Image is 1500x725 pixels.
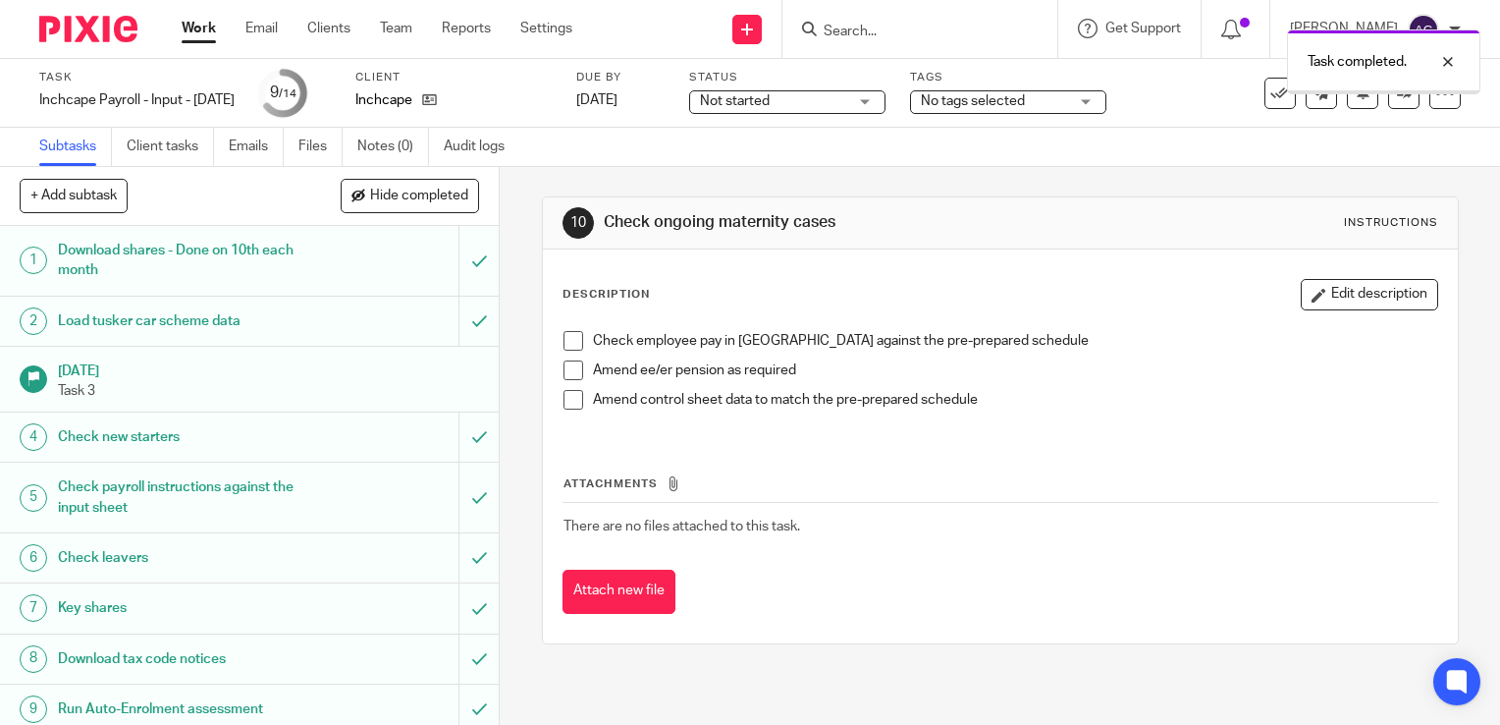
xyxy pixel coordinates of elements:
[298,128,343,166] a: Files
[127,128,214,166] a: Client tasks
[58,695,312,724] h1: Run Auto-Enrolment assessment
[1308,52,1407,72] p: Task completed.
[593,390,1437,410] p: Amend control sheet data to match the pre-prepared schedule
[270,82,296,104] div: 9
[444,128,519,166] a: Audit logs
[39,90,235,110] div: Inchcape Payroll - Input - August 2025
[58,307,312,336] h1: Load tusker car scheme data
[700,94,770,108] span: Not started
[562,287,650,303] p: Description
[442,19,491,38] a: Reports
[20,594,47,622] div: 7
[689,70,885,85] label: Status
[520,19,572,38] a: Settings
[39,90,235,110] div: Inchcape Payroll - Input - [DATE]
[576,93,617,107] span: [DATE]
[58,422,312,452] h1: Check new starters
[20,696,47,723] div: 9
[593,361,1437,380] p: Amend ee/er pension as required
[39,16,137,42] img: Pixie
[58,381,480,401] p: Task 3
[39,128,112,166] a: Subtasks
[20,247,47,274] div: 1
[357,128,429,166] a: Notes (0)
[20,307,47,335] div: 2
[58,593,312,623] h1: Key shares
[355,90,412,110] p: Inchcape
[58,644,312,674] h1: Download tax code notices
[576,70,665,85] label: Due by
[58,543,312,573] h1: Check leavers
[20,484,47,512] div: 5
[562,207,594,239] div: 10
[20,179,128,212] button: + Add subtask
[58,473,312,523] h1: Check payroll instructions against the input sheet
[20,544,47,572] div: 6
[355,70,552,85] label: Client
[245,19,278,38] a: Email
[380,19,412,38] a: Team
[279,88,296,99] small: /14
[563,478,658,489] span: Attachments
[370,189,468,204] span: Hide completed
[1301,279,1438,310] button: Edit description
[1408,14,1439,45] img: svg%3E
[1344,215,1438,231] div: Instructions
[20,645,47,673] div: 8
[229,128,284,166] a: Emails
[58,236,312,286] h1: Download shares - Done on 10th each month
[341,179,479,212] button: Hide completed
[58,357,480,381] h1: [DATE]
[307,19,350,38] a: Clients
[562,570,675,614] button: Attach new file
[20,423,47,451] div: 4
[39,70,235,85] label: Task
[921,94,1025,108] span: No tags selected
[563,520,800,533] span: There are no files attached to this task.
[604,212,1042,233] h1: Check ongoing maternity cases
[182,19,216,38] a: Work
[593,331,1437,351] p: Check employee pay in [GEOGRAPHIC_DATA] against the pre-prepared schedule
